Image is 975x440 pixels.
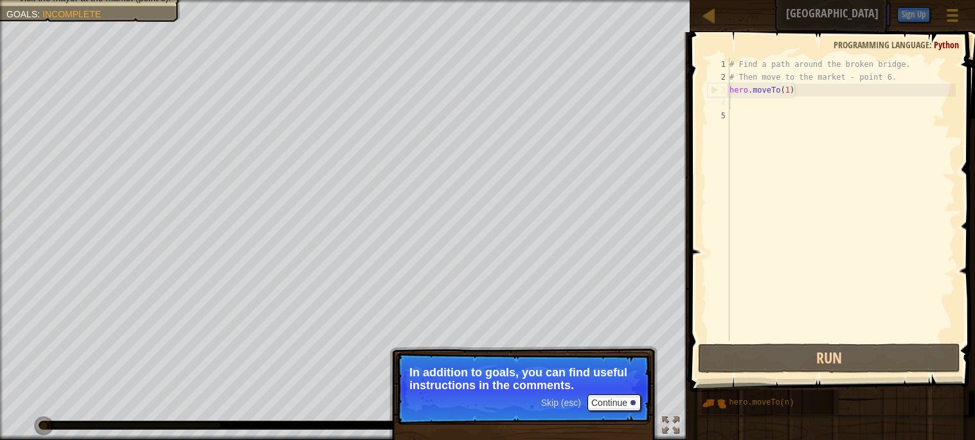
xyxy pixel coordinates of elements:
div: 2 [708,71,729,84]
p: In addition to goals, you can find useful instructions in the comments. [409,366,638,392]
button: Sign Up [897,7,930,23]
button: Continue [587,394,641,411]
span: Goals [6,9,37,19]
span: Incomplete [42,9,101,19]
span: Hints [863,7,884,19]
span: : [929,39,934,51]
span: Skip (esc) [541,398,581,408]
span: : [37,9,42,19]
button: Run [698,344,960,373]
span: Programming language [834,39,929,51]
img: portrait.png [702,391,726,416]
button: Show game menu [936,3,969,33]
div: 5 [708,109,729,122]
span: hero.moveTo(n) [729,398,794,407]
div: 3 [708,84,729,96]
div: 1 [708,58,729,71]
span: Python [934,39,959,51]
div: 4 [708,96,729,109]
